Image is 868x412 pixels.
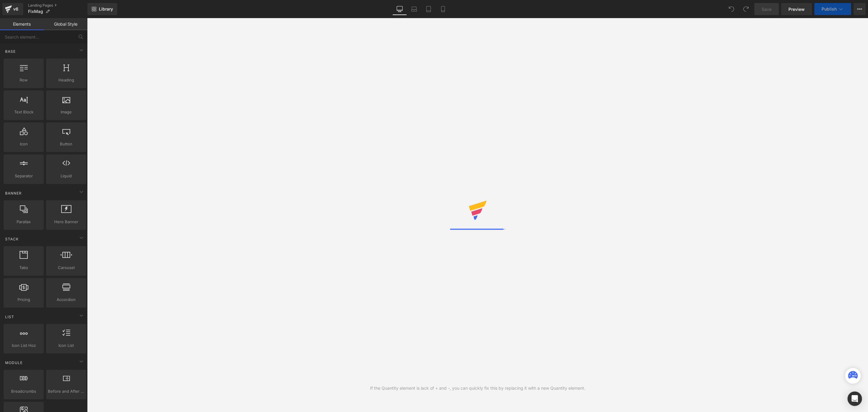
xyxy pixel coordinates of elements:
[99,6,113,12] span: Library
[762,6,772,12] span: Save
[5,265,42,271] span: Tabs
[5,342,42,349] span: Icon List Hoz
[5,388,42,395] span: Breadcrumbs
[44,18,87,30] a: Global Style
[48,77,84,83] span: Heading
[2,3,23,15] a: v6
[848,391,862,406] div: Open Intercom Messenger
[5,109,42,115] span: Text Block
[48,388,84,395] span: Before and After Images
[392,3,407,15] a: Desktop
[5,141,42,147] span: Icon
[48,109,84,115] span: Image
[48,219,84,225] span: Hero Banner
[12,5,20,13] div: v6
[822,7,837,11] span: Publish
[48,265,84,271] span: Carousel
[781,3,812,15] a: Preview
[48,342,84,349] span: Icon List
[5,49,16,54] span: Base
[28,9,43,14] span: FixMag
[28,3,87,8] a: Landing Pages
[370,385,585,391] div: If the Quantity element is lack of + and -, you can quickly fix this by replacing it with a new Q...
[814,3,851,15] button: Publish
[5,219,42,225] span: Parallax
[87,3,117,15] a: New Library
[407,3,421,15] a: Laptop
[5,314,15,320] span: List
[48,141,84,147] span: Button
[725,3,737,15] button: Undo
[5,296,42,303] span: Pricing
[854,3,866,15] button: More
[5,173,42,179] span: Separator
[436,3,450,15] a: Mobile
[740,3,752,15] button: Redo
[5,360,23,366] span: Module
[5,190,22,196] span: Banner
[788,6,805,12] span: Preview
[48,296,84,303] span: Accordion
[5,236,19,242] span: Stack
[5,77,42,83] span: Row
[421,3,436,15] a: Tablet
[48,173,84,179] span: Liquid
